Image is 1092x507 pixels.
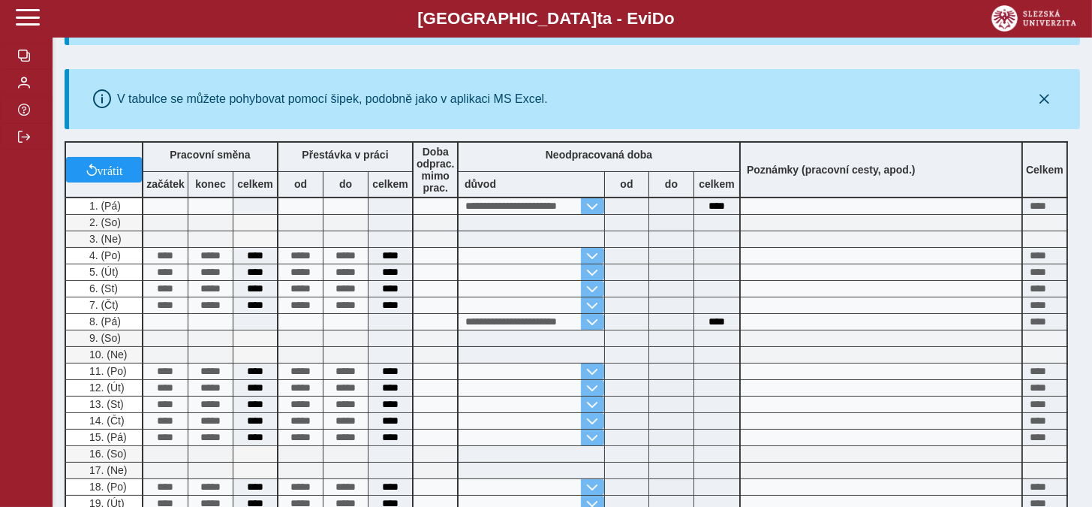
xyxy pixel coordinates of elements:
[233,178,277,190] b: celkem
[86,299,119,311] span: 7. (Čt)
[86,332,121,344] span: 9. (So)
[649,178,693,190] b: do
[86,398,124,410] span: 13. (St)
[323,178,368,190] b: do
[546,149,652,161] b: Neodpracovaná doba
[369,178,412,190] b: celkem
[991,5,1076,32] img: logo_web_su.png
[143,178,188,190] b: začátek
[86,431,127,443] span: 15. (Pá)
[86,481,127,493] span: 18. (Po)
[86,200,121,212] span: 1. (Pá)
[302,149,388,161] b: Přestávka v práci
[741,164,922,176] b: Poznámky (pracovní cesty, apod.)
[694,178,739,190] b: celkem
[597,9,602,28] span: t
[66,157,142,183] button: vrátit
[86,464,128,476] span: 17. (Ne)
[86,282,118,294] span: 6. (St)
[417,146,455,194] b: Doba odprac. mimo prac.
[86,448,127,460] span: 16. (So)
[1026,164,1063,176] b: Celkem
[86,249,121,261] span: 4. (Po)
[86,415,125,427] span: 14. (Čt)
[86,315,121,327] span: 8. (Pá)
[652,9,664,28] span: D
[45,9,1047,29] b: [GEOGRAPHIC_DATA] a - Evi
[86,382,125,394] span: 12. (Út)
[98,164,123,176] span: vrátit
[86,365,127,377] span: 11. (Po)
[465,178,496,190] b: důvod
[664,9,675,28] span: o
[117,92,548,106] div: V tabulce se můžete pohybovat pomocí šipek, podobně jako v aplikaci MS Excel.
[86,216,121,228] span: 2. (So)
[86,349,128,361] span: 10. (Ne)
[188,178,233,190] b: konec
[278,178,323,190] b: od
[605,178,648,190] b: od
[170,149,250,161] b: Pracovní směna
[86,233,122,245] span: 3. (Ne)
[86,266,119,278] span: 5. (Út)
